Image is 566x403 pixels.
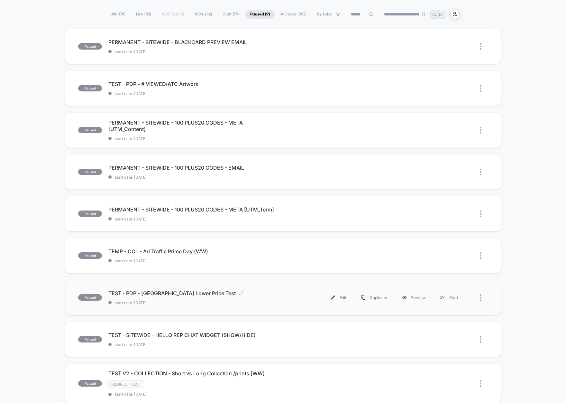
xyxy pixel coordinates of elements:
[276,10,311,19] span: Archived ( 352 )
[433,290,466,305] div: Start
[108,49,283,54] span: start date: [DATE]
[108,136,283,141] span: start date: [DATE]
[480,211,481,217] img: close
[108,217,283,221] span: start date: [DATE]
[78,85,102,91] span: paused
[108,91,283,96] span: start date: [DATE]
[108,81,283,87] span: TEST - PDP - # VIEWED/ATC Artwork
[480,127,481,134] img: close
[108,248,283,255] span: TEMP - COL - Ad Traffic Prime Day (WW)
[480,252,481,259] img: close
[480,85,481,92] img: close
[78,127,102,133] span: paused
[108,175,283,180] span: start date: [DATE]
[78,294,102,301] span: paused
[108,332,283,338] span: TEST - SITEWIDE - HELLO REP CHAT WIDGET (SHOW/HIDE)
[78,336,102,342] span: paused
[480,380,481,387] img: close
[78,211,102,217] span: paused
[106,10,130,19] span: All ( 170 )
[317,12,333,17] span: By Label
[78,169,102,175] span: paused
[245,10,275,19] span: Paused ( 9 )
[108,370,283,377] span: TEST V2 - COLLECTION - Short vs Long Collection /prints [WW]
[441,295,444,300] img: menu
[108,290,283,296] span: TEST - PDP - [GEOGRAPHIC_DATA] Lower Price Test
[361,295,365,300] img: menu
[108,39,283,45] span: PERMANENT - SITEWIDE - BLACKCARD PREVIEW EMAIL
[78,380,102,387] span: paused
[78,252,102,259] span: paused
[108,164,283,171] span: PERMANENT - SITEWIDE - 100 PLUS20 CODES - EMAIL
[395,290,433,305] div: Preview
[78,43,102,50] span: paused
[108,119,283,132] span: PERMANENT - SITEWIDE - 100 PLUS20 CODES - META [UTM_Content]
[108,258,283,263] span: start date: [DATE]
[480,43,481,50] img: close
[354,290,395,305] div: Duplicate
[331,295,335,300] img: menu
[432,12,437,17] p: AL
[480,336,481,343] img: close
[131,10,156,19] span: Live ( 82 )
[324,290,354,305] div: Edit
[422,12,425,16] img: end
[108,206,283,213] span: PERMANENT - SITEWIDE - 100 PLUS20 CODES - META [UTM_Term]
[218,10,244,19] span: Draft ( 79 )
[480,169,481,175] img: close
[108,392,283,397] span: start date: [DATE]
[439,12,444,17] p: DT
[480,294,481,301] img: close
[108,342,283,347] span: start date: [DATE]
[108,300,283,305] span: start date: [DATE]
[108,380,144,388] span: Redirect Test
[190,10,217,19] span: 100% ( 82 )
